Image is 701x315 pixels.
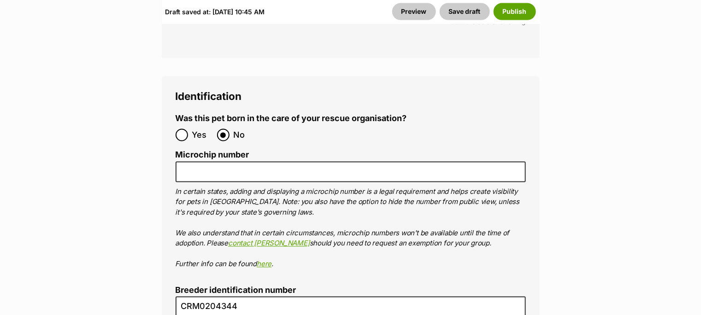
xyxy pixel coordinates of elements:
span: Identification [176,90,242,102]
button: Publish [494,3,536,20]
a: Preview [392,3,436,20]
p: In certain states, adding and displaying a microchip number is a legal requirement and helps crea... [176,187,526,270]
span: Yes [192,129,212,141]
a: here [257,260,271,268]
label: Microchip number [176,151,526,160]
label: Was this pet born in the care of your rescue organisation? [176,114,407,123]
a: contact [PERSON_NAME] [228,239,310,248]
button: Save draft [440,3,490,20]
div: Draft saved at: [DATE] 10:45 AM [165,3,265,20]
label: Breeder identification number [176,286,526,296]
span: No [234,129,254,141]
